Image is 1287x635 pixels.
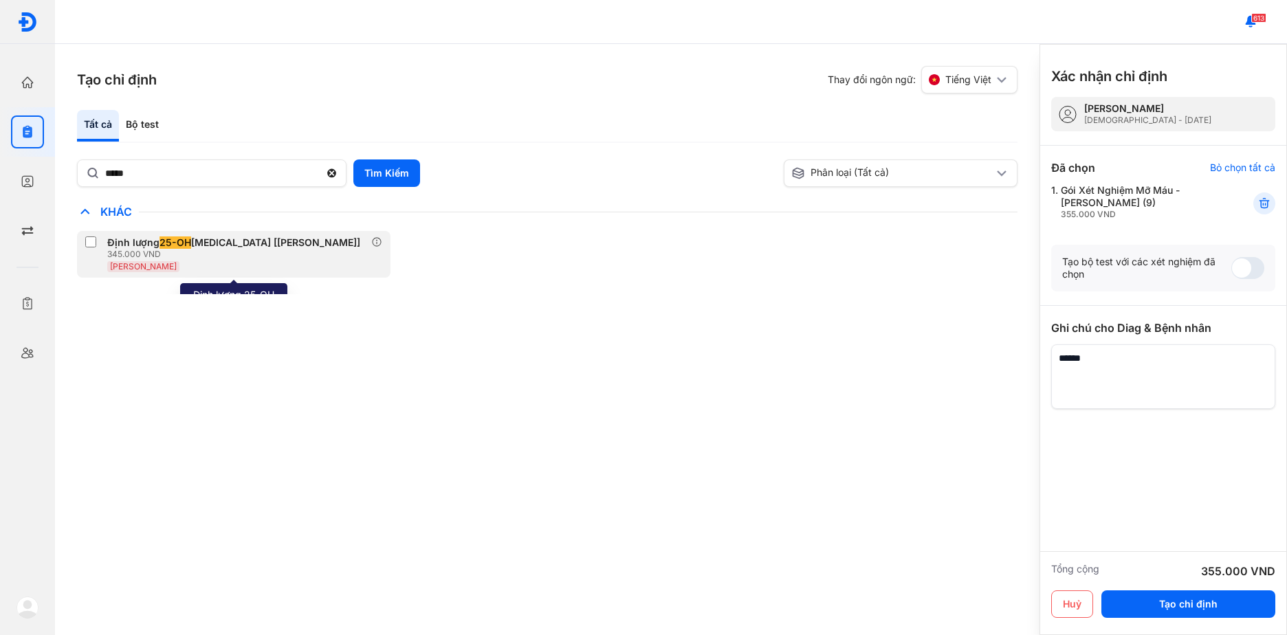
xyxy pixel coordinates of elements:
span: 25-OH [159,236,191,249]
div: [PERSON_NAME] [1084,102,1211,115]
div: [DEMOGRAPHIC_DATA] - [DATE] [1084,115,1211,126]
div: Gói Xét Nghiệm Mỡ Máu - [PERSON_NAME] (9) [1061,184,1220,220]
button: Huỷ [1051,590,1093,618]
div: 355.000 VND [1061,209,1220,220]
div: Tạo bộ test với các xét nghiệm đã chọn [1062,256,1231,280]
div: Bộ test [119,110,166,142]
div: 345.000 VND [107,249,366,260]
div: 1. [1051,184,1220,220]
span: 613 [1251,13,1266,23]
div: Thay đổi ngôn ngữ: [828,66,1017,93]
span: [PERSON_NAME] [110,261,177,271]
div: Bỏ chọn tất cả [1210,161,1275,174]
div: Tất cả [77,110,119,142]
div: Đã chọn [1051,159,1095,176]
div: Định lượng [MEDICAL_DATA] [[PERSON_NAME]] [107,236,360,249]
button: Tạo chỉ định [1101,590,1275,618]
div: Tổng cộng [1051,563,1099,579]
div: Phân loại (Tất cả) [791,166,993,180]
span: Khác [93,205,139,219]
div: Ghi chú cho Diag & Bệnh nhân [1051,320,1275,336]
span: Tiếng Việt [945,74,991,86]
div: 355.000 VND [1201,563,1275,579]
button: Tìm Kiếm [353,159,420,187]
h3: Xác nhận chỉ định [1051,67,1167,86]
img: logo [17,12,38,32]
img: logo [16,597,38,619]
h3: Tạo chỉ định [77,70,157,89]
